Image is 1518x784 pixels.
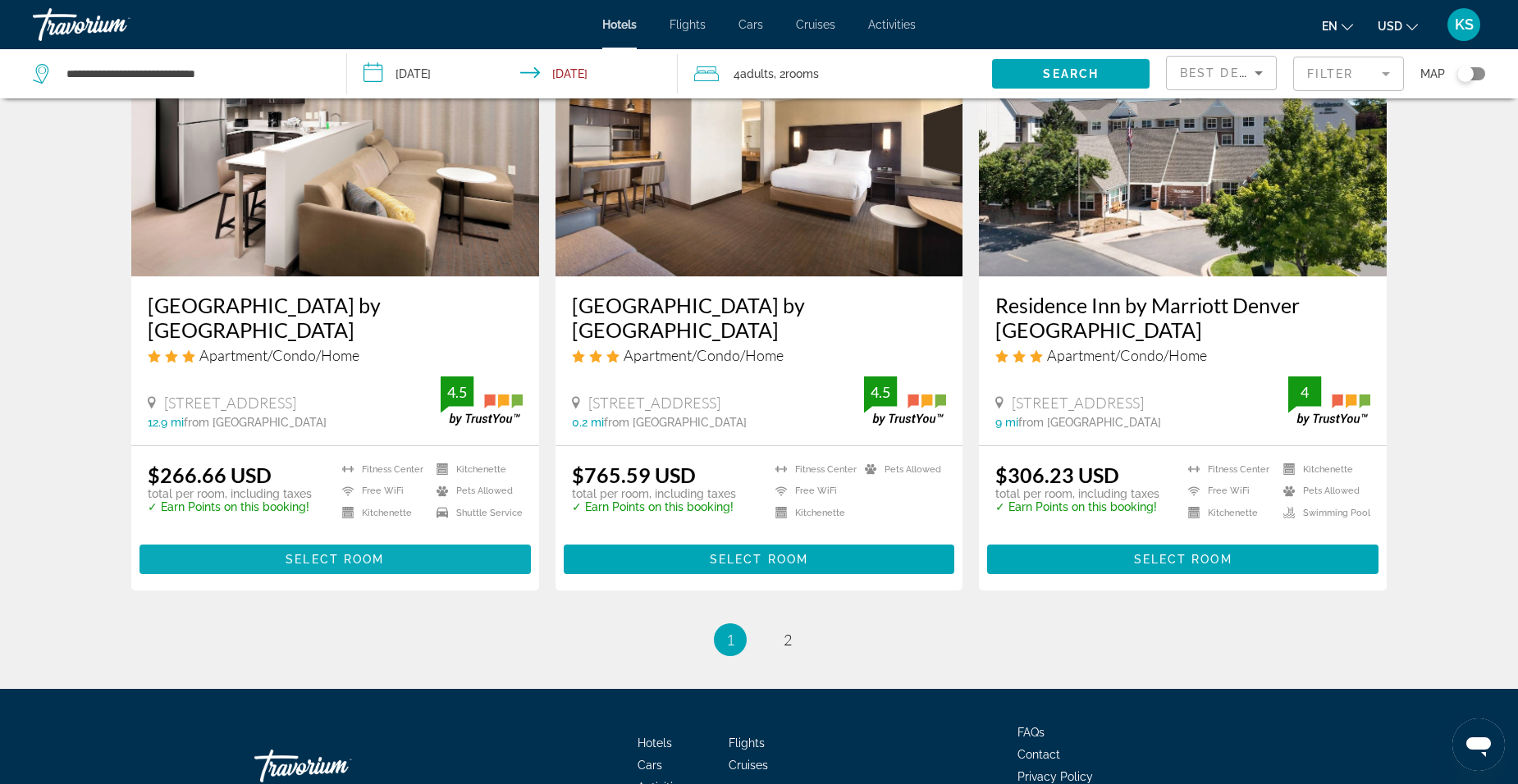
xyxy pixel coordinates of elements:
li: Pets Allowed [428,484,523,498]
span: from [GEOGRAPHIC_DATA] [1018,416,1161,429]
li: Kitchenette [767,506,857,520]
div: 3 star Apartment [148,346,523,364]
span: Select Room [286,553,384,566]
span: Apartment/Condo/Home [624,346,784,364]
button: Select Room [139,545,531,574]
a: Hotels [602,18,637,31]
li: Free WiFi [767,484,857,498]
span: 4 [734,62,774,85]
span: from [GEOGRAPHIC_DATA] [604,416,747,429]
img: Hotel image [979,14,1387,276]
button: Search [992,59,1150,89]
span: [STREET_ADDRESS] [164,394,296,412]
li: Pets Allowed [1275,484,1370,498]
a: FAQs [1017,726,1045,739]
h3: [GEOGRAPHIC_DATA] by [GEOGRAPHIC_DATA] [148,293,523,342]
img: Hotel image [556,14,963,276]
li: Kitchenette [1180,506,1275,520]
span: Map [1420,62,1445,85]
span: 9 mi [995,416,1018,429]
button: Check-in date: Oct 25, 2025 Check-out date: Oct 27, 2025 [347,49,678,98]
a: Select Room [987,548,1379,566]
a: Cruises [796,18,835,31]
ins: $306.23 USD [995,463,1119,487]
ins: $266.66 USD [148,463,272,487]
img: Hotel image [131,14,539,276]
a: Hotels [638,736,672,750]
a: Contact [1017,748,1060,761]
button: Toggle map [1445,66,1485,81]
li: Swimming Pool [1275,506,1370,520]
p: ✓ Earn Points on this booking! [995,500,1159,513]
span: Apartment/Condo/Home [199,346,359,364]
img: trustyou-badge.svg [864,376,946,425]
li: Fitness Center [767,463,857,476]
p: total per room, including taxes [572,487,736,500]
button: User Menu [1443,7,1485,42]
span: en [1322,20,1337,33]
iframe: Button to launch messaging window [1452,718,1505,771]
li: Fitness Center [1180,463,1275,476]
button: Change currency [1378,14,1418,38]
a: Cars [738,18,763,31]
mat-select: Sort by [1180,63,1263,83]
p: ✓ Earn Points on this booking! [572,500,736,513]
li: Kitchenette [428,463,523,476]
button: Select Room [987,545,1379,574]
span: Select Room [1134,553,1232,566]
a: Activities [868,18,916,31]
a: Select Room [564,548,955,566]
li: Shuttle Service [428,506,523,520]
div: 3 star Apartment [995,346,1370,364]
span: 2 [784,631,792,649]
span: Apartment/Condo/Home [1047,346,1207,364]
span: from [GEOGRAPHIC_DATA] [184,416,327,429]
p: total per room, including taxes [995,487,1159,500]
li: Fitness Center [334,463,428,476]
a: Cruises [729,759,768,772]
nav: Pagination [131,623,1387,656]
span: , 2 [774,62,819,85]
img: trustyou-badge.svg [441,376,523,425]
div: 4.5 [441,382,473,402]
span: [STREET_ADDRESS] [588,394,720,412]
li: Kitchenette [1275,463,1370,476]
p: total per room, including taxes [148,487,312,500]
h3: Residence Inn by Marriott Denver [GEOGRAPHIC_DATA] [995,293,1370,342]
span: [STREET_ADDRESS] [1012,394,1144,412]
span: Best Deals [1180,66,1265,80]
span: Adults [740,67,774,80]
div: 4.5 [864,382,897,402]
li: Free WiFi [334,484,428,498]
div: 4 [1288,382,1321,402]
span: Search [1043,67,1099,80]
button: Select Room [564,545,955,574]
a: Cars [638,759,662,772]
a: Flights [670,18,706,31]
span: Select Room [710,553,808,566]
span: KS [1455,16,1474,33]
a: Select Room [139,548,531,566]
a: Flights [729,736,765,750]
a: [GEOGRAPHIC_DATA] by [GEOGRAPHIC_DATA] [572,293,947,342]
ins: $765.59 USD [572,463,696,487]
span: USD [1378,20,1402,33]
a: Privacy Policy [1017,770,1093,783]
span: rooms [785,67,819,80]
span: 12.9 mi [148,416,184,429]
